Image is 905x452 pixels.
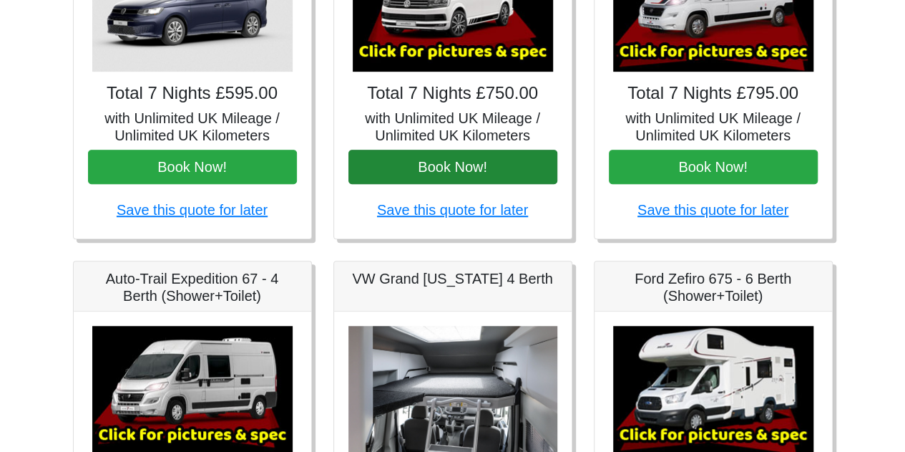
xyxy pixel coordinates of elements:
a: Save this quote for later [377,202,528,218]
h5: VW Grand [US_STATE] 4 Berth [348,270,557,287]
a: Save this quote for later [637,202,788,218]
button: Book Now! [348,150,557,184]
h4: Total 7 Nights £595.00 [88,83,297,104]
button: Book Now! [609,150,818,184]
h5: Auto-Trail Expedition 67 - 4 Berth (Shower+Toilet) [88,270,297,304]
button: Book Now! [88,150,297,184]
h4: Total 7 Nights £750.00 [348,83,557,104]
h5: with Unlimited UK Mileage / Unlimited UK Kilometers [348,110,557,144]
a: Save this quote for later [117,202,268,218]
h5: with Unlimited UK Mileage / Unlimited UK Kilometers [88,110,297,144]
h4: Total 7 Nights £795.00 [609,83,818,104]
h5: Ford Zefiro 675 - 6 Berth (Shower+Toilet) [609,270,818,304]
h5: with Unlimited UK Mileage / Unlimited UK Kilometers [609,110,818,144]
